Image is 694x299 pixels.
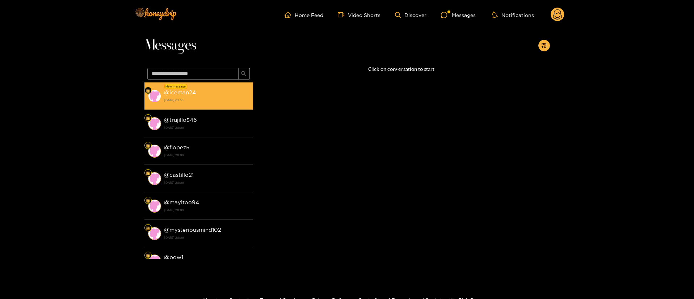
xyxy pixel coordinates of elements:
[148,90,161,103] img: conversation
[395,12,426,18] a: Discover
[148,172,161,185] img: conversation
[541,43,547,49] span: appstore-add
[146,116,150,120] img: Fan Level
[164,199,199,205] strong: @ mayitoo94
[164,84,187,89] div: New message
[490,11,536,18] button: Notifications
[146,226,150,230] img: Fan Level
[164,207,249,213] strong: [DATE] 20:09
[148,145,161,158] img: conversation
[146,89,150,93] img: Fan Level
[164,234,249,241] strong: [DATE] 20:09
[164,172,194,178] strong: @ castillo21
[146,144,150,148] img: Fan Level
[253,65,550,73] p: Click on conversation to start
[164,227,221,233] strong: @ mysteriousmind102
[338,12,380,18] a: Video Shorts
[164,117,197,123] strong: @ trujillo546
[144,37,196,54] span: Messages
[164,97,249,103] strong: [DATE] 02:53
[338,12,348,18] span: video-camera
[146,198,150,203] img: Fan Level
[285,12,295,18] span: home
[238,68,250,80] button: search
[164,124,249,131] strong: [DATE] 20:09
[538,40,550,51] button: appstore-add
[441,11,476,19] div: Messages
[285,12,323,18] a: Home Feed
[148,200,161,213] img: conversation
[148,227,161,240] img: conversation
[164,89,196,95] strong: @ iceman24
[164,152,249,158] strong: [DATE] 20:09
[164,254,183,260] strong: @ pow1
[146,253,150,258] img: Fan Level
[148,255,161,268] img: conversation
[148,117,161,130] img: conversation
[241,71,247,77] span: search
[164,144,189,150] strong: @ flopez5
[164,179,249,186] strong: [DATE] 20:09
[146,171,150,175] img: Fan Level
